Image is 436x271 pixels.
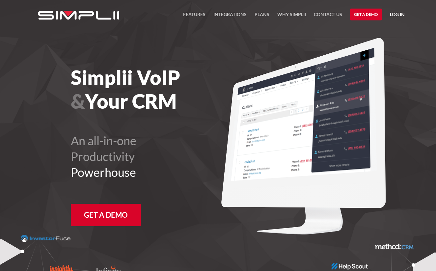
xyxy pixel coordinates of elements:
[38,11,119,20] img: Simplii
[183,11,205,22] a: FEATURES
[71,66,254,113] h1: Simplii VoIP Your CRM
[71,89,85,113] span: &
[314,11,342,22] a: Contact US
[390,11,405,20] a: Log in
[71,165,136,179] span: Powerhouse
[71,204,141,226] a: Get a Demo
[213,11,247,22] a: Integrations
[255,11,269,22] a: Plans
[71,133,254,180] h2: An all-in-one Productivity
[350,9,382,20] a: Get a Demo
[277,11,306,22] a: Why Simplii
